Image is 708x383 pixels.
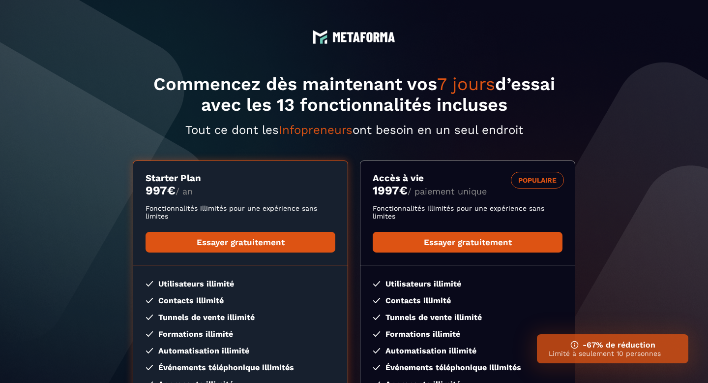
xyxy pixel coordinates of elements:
[146,232,335,253] a: Essayer gratuitement
[146,315,153,320] img: checked
[133,74,575,115] h1: Commencez dès maintenant vos d’essai avec les 13 fonctionnalités incluses
[176,186,193,196] span: / an
[373,232,562,253] a: Essayer gratuitement
[146,331,153,337] img: checked
[373,315,381,320] img: checked
[146,346,335,355] li: Automatisation illimité
[399,184,408,197] currency: €
[146,279,335,288] li: Utilisateurs illimité
[146,173,335,184] h3: Starter Plan
[373,281,381,287] img: checked
[373,173,562,184] h3: Accès à vie
[279,123,353,137] span: Infopreneurs
[570,341,579,349] img: ifno
[373,313,562,322] li: Tunnels de vente illimité
[146,298,153,303] img: checked
[146,281,153,287] img: checked
[146,296,335,305] li: Contacts illimité
[373,279,562,288] li: Utilisateurs illimité
[146,363,335,372] li: Événements téléphonique illimités
[373,298,381,303] img: checked
[146,348,153,353] img: checked
[549,350,677,357] p: Limité à seulement 10 personnes
[511,172,564,189] div: POPULAIRE
[373,365,381,370] img: checked
[167,184,176,197] currency: €
[373,348,381,353] img: checked
[313,30,327,44] img: logo
[437,74,495,95] span: 7 jours
[408,186,487,196] span: / paiement unique
[373,329,562,339] li: Formations illimité
[146,184,176,197] money: 997
[133,123,575,137] p: Tout ce dont les ont besoin en un seul endroit
[373,331,381,337] img: checked
[146,313,335,322] li: Tunnels de vente illimité
[373,346,562,355] li: Automatisation illimité
[549,340,677,350] h3: -67% de réduction
[146,204,335,220] p: Fonctionnalités illimités pour une expérience sans limites
[373,184,408,197] money: 1997
[373,296,562,305] li: Contacts illimité
[146,365,153,370] img: checked
[332,32,395,42] img: logo
[373,363,562,372] li: Événements téléphonique illimités
[146,329,335,339] li: Formations illimité
[373,204,562,220] p: Fonctionnalités illimités pour une expérience sans limites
